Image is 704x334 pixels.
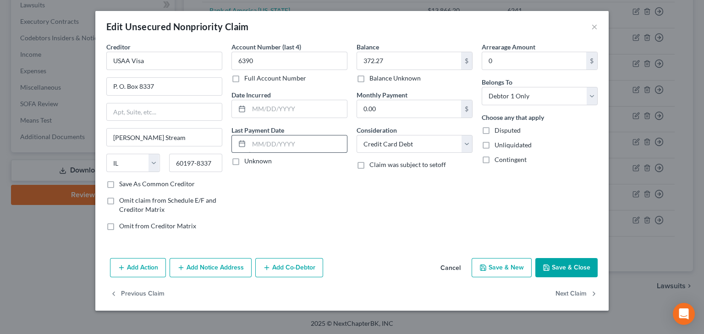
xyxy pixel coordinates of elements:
label: Last Payment Date [231,125,284,135]
span: Claim was subject to setoff [369,161,446,168]
span: Belongs To [482,78,512,86]
label: Choose any that apply [482,113,544,122]
label: Monthly Payment [357,90,407,100]
input: Enter city... [107,129,222,146]
label: Balance Unknown [369,74,421,83]
button: Save & New [472,258,532,277]
span: Omit claim from Schedule E/F and Creditor Matrix [119,196,216,213]
button: Add Co-Debtor [255,258,323,277]
input: MM/DD/YYYY [249,100,347,118]
label: Balance [357,42,379,52]
input: Search creditor by name... [106,52,222,70]
div: $ [586,52,597,70]
button: × [591,21,598,32]
label: Full Account Number [244,74,306,83]
input: 0.00 [357,100,461,118]
input: Enter zip... [169,154,223,172]
label: Date Incurred [231,90,271,100]
span: Unliquidated [495,141,532,149]
span: Contingent [495,156,527,163]
label: Save As Common Creditor [119,179,195,189]
label: Unknown [244,156,272,166]
input: MM/DD/YYYY [249,135,347,153]
button: Add Notice Address [170,258,252,277]
input: 0.00 [357,52,461,70]
div: Edit Unsecured Nonpriority Claim [106,20,249,33]
label: Arrearage Amount [482,42,535,52]
input: Enter address... [107,78,222,95]
span: Omit from Creditor Matrix [119,222,196,230]
button: Save & Close [535,258,598,277]
input: 0.00 [482,52,586,70]
span: Creditor [106,43,131,51]
span: Disputed [495,126,521,134]
button: Cancel [433,259,468,277]
div: $ [461,52,472,70]
label: Consideration [357,125,397,135]
input: Apt, Suite, etc... [107,103,222,121]
div: Open Intercom Messenger [673,303,695,325]
button: Previous Claim [110,285,165,304]
div: $ [461,100,472,118]
label: Account Number (last 4) [231,42,301,52]
input: XXXX [231,52,347,70]
button: Next Claim [555,285,598,304]
button: Add Action [110,258,166,277]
